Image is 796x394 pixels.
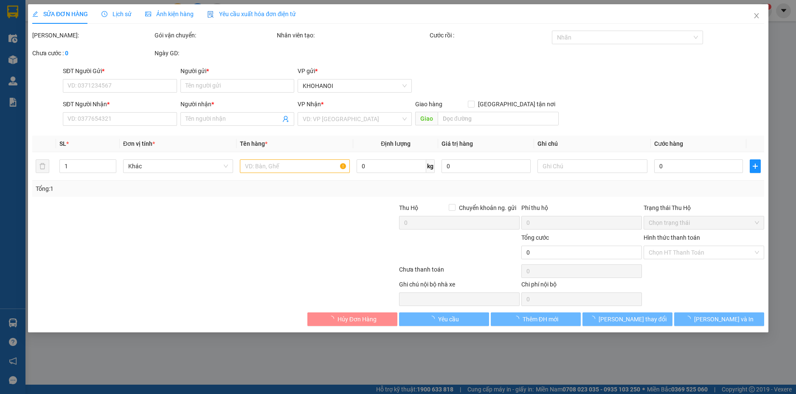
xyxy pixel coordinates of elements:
div: VP gửi [298,66,412,76]
span: clock-circle [101,11,107,17]
span: Giao hàng [415,101,442,108]
span: Định lượng [381,140,411,147]
span: Chuyển khoản ng. gửi [455,203,519,213]
span: SỬA ĐƠN HÀNG [32,11,88,17]
div: SĐT Người Nhận [63,99,177,109]
div: Người nhận [180,99,294,109]
button: Close [744,4,768,28]
div: Tổng: 1 [36,184,307,193]
span: close [753,12,759,19]
div: Chi phí nội bộ [521,280,641,292]
span: Chọn trạng thái [648,216,759,229]
span: edit [32,11,38,17]
span: Khác [128,160,228,173]
button: [PERSON_NAME] và In [674,312,764,326]
div: Chưa thanh toán [398,265,520,280]
b: 0 [65,50,68,57]
button: plus [750,159,761,173]
input: Dọc đường [437,112,558,125]
span: [GEOGRAPHIC_DATA] tận nơi [474,99,558,109]
span: Giao [415,112,437,125]
span: Hủy Đơn Hàng [337,315,376,324]
span: loading [589,316,598,322]
span: Tên hàng [240,140,267,147]
div: [PERSON_NAME]: [32,31,153,40]
span: Đơn vị tính [123,140,155,147]
button: [PERSON_NAME] thay đổi [582,312,672,326]
input: Ghi Chú [537,159,647,173]
span: loading [429,316,438,322]
div: Nhân viên tạo: [277,31,428,40]
div: Chưa cước : [32,48,153,58]
button: Yêu cầu [399,312,489,326]
div: Ngày GD: [155,48,275,58]
label: Hình thức thanh toán [643,234,700,241]
span: plus [750,163,760,170]
span: kg [426,159,435,173]
span: Ảnh kiện hàng [145,11,194,17]
span: loading [513,316,522,322]
span: Yêu cầu [438,315,459,324]
span: picture [145,11,151,17]
span: SL [59,140,66,147]
div: Người gửi [180,66,294,76]
span: Cước hàng [654,140,683,147]
span: user-add [282,116,289,122]
span: VP Nhận [298,101,321,108]
span: loading [328,316,337,322]
div: Ghi chú nội bộ nhà xe [399,280,519,292]
span: loading [684,316,694,322]
button: delete [36,159,49,173]
button: Thêm ĐH mới [490,312,580,326]
span: KHOHANOI [303,79,407,92]
th: Ghi chú [534,136,650,152]
span: Thu Hộ [399,204,418,211]
span: Giá trị hàng [442,140,473,147]
span: Tổng cước [521,234,548,241]
div: SĐT Người Gửi [63,66,177,76]
span: [PERSON_NAME] thay đổi [598,315,666,324]
span: Lịch sử [101,11,132,17]
div: Gói vận chuyển: [155,31,275,40]
button: Hủy Đơn Hàng [307,312,397,326]
img: icon [207,11,214,18]
span: Thêm ĐH mới [522,315,558,324]
div: Phí thu hộ [521,203,641,216]
span: Yêu cầu xuất hóa đơn điện tử [207,11,296,17]
div: Cước rồi : [429,31,550,40]
div: Trạng thái Thu Hộ [643,203,764,213]
input: VD: Bàn, Ghế [240,159,350,173]
span: [PERSON_NAME] và In [694,315,753,324]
